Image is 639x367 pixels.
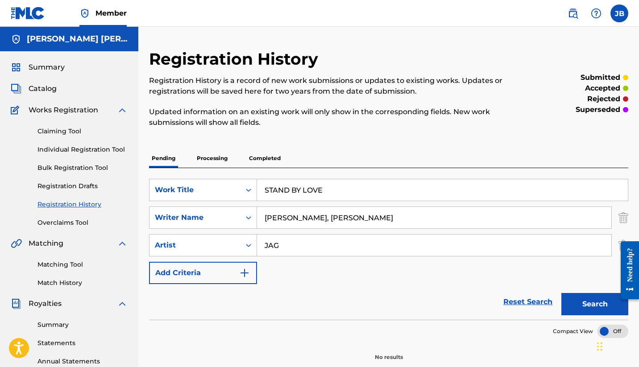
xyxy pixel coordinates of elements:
img: search [568,8,578,19]
p: Registration History is a record of new work submissions or updates to existing works. Updates or... [149,75,518,97]
a: Statements [37,338,128,348]
h5: J. Paul Brittain [27,34,128,44]
img: MLC Logo [11,7,45,20]
span: Works Registration [29,105,98,115]
p: accepted [585,83,620,94]
img: Delete Criterion [618,206,628,229]
a: Summary [37,320,128,330]
span: Royalties [29,298,62,309]
button: Add Criteria [149,262,257,284]
img: Catalog [11,83,21,94]
div: Work Title [155,185,235,195]
div: Help [587,4,605,22]
span: Summary [29,62,65,73]
p: superseded [576,104,620,115]
span: Compact View [553,327,593,335]
span: Member [95,8,127,18]
div: Writer Name [155,212,235,223]
p: Pending [149,149,178,168]
a: Match History [37,278,128,288]
a: Reset Search [499,292,557,312]
div: User Menu [610,4,628,22]
a: SummarySummary [11,62,65,73]
button: Search [561,293,628,315]
a: Claiming Tool [37,127,128,136]
div: Artist [155,240,235,251]
p: Completed [246,149,283,168]
p: rejected [587,94,620,104]
div: Drag [597,333,602,360]
a: Registration Drafts [37,181,128,191]
a: Matching Tool [37,260,128,269]
img: help [591,8,602,19]
span: Matching [29,238,63,249]
img: expand [117,105,128,115]
p: submitted [581,72,620,83]
h2: Registration History [149,49,323,69]
span: Catalog [29,83,57,94]
img: Matching [11,238,22,249]
a: CatalogCatalog [11,83,57,94]
a: Bulk Registration Tool [37,163,128,173]
p: Updated information on an existing work will only show in the corresponding fields. New work subm... [149,107,518,128]
img: Top Rightsholder [79,8,90,19]
a: Annual Statements [37,357,128,366]
img: Royalties [11,298,21,309]
a: Individual Registration Tool [37,145,128,154]
img: Works Registration [11,105,22,115]
a: Public Search [564,4,582,22]
iframe: Chat Widget [594,324,639,367]
p: No results [375,342,403,361]
a: Registration History [37,200,128,209]
iframe: Resource Center [614,232,639,309]
form: Search Form [149,179,628,320]
img: expand [117,298,128,309]
p: Processing [194,149,230,168]
img: 9d2ae6d4665cec9f34b9.svg [239,268,250,278]
img: Summary [11,62,21,73]
a: Overclaims Tool [37,218,128,227]
img: expand [117,238,128,249]
img: Accounts [11,34,21,45]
